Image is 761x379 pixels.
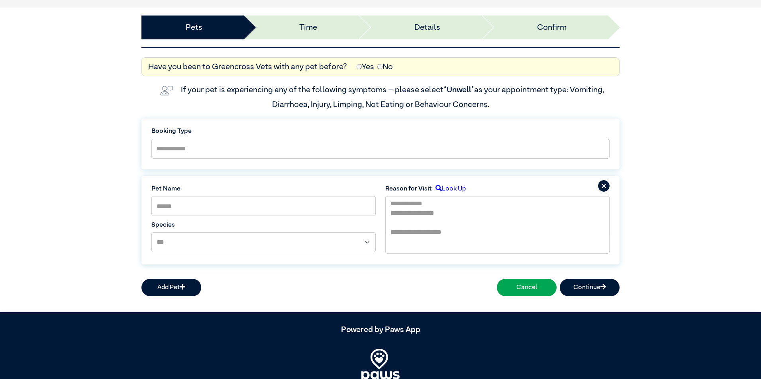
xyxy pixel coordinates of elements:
input: No [377,64,382,69]
img: vet [157,83,176,99]
button: Cancel [497,279,557,296]
label: Booking Type [151,126,610,136]
label: No [377,61,393,73]
h5: Powered by Paws App [141,325,620,334]
label: If your pet is experiencing any of the following symptoms – please select as your appointment typ... [181,86,606,108]
label: Species [151,220,376,230]
span: “Unwell” [443,86,474,94]
label: Pet Name [151,184,376,194]
a: Pets [186,21,202,33]
label: Yes [357,61,374,73]
label: Reason for Visit [385,184,432,194]
label: Have you been to Greencross Vets with any pet before? [148,61,347,73]
label: Look Up [432,184,466,194]
button: Add Pet [141,279,201,296]
button: Continue [560,279,620,296]
input: Yes [357,64,362,69]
